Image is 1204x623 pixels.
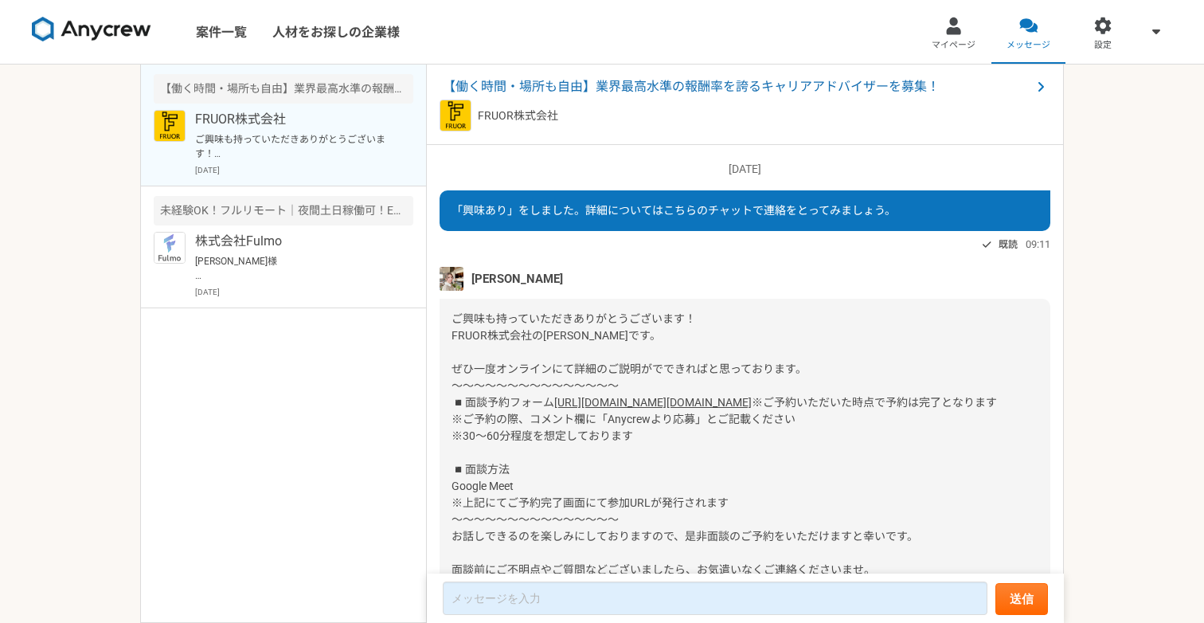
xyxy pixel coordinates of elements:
img: unnamed.jpg [440,267,463,291]
span: 既読 [999,235,1018,254]
p: [PERSON_NAME]様 大変失礼いたしました。 15時開始でお願いいたします。当日は下記からご参加ください。 ＝＝＝＝＝＝＝＝＝＝ [DATE] · 午後3:00～4:00 ビデオ通話のリ... [195,254,392,283]
p: ご興味も持っていただきありがとうございます！ FRUOR株式会社の[PERSON_NAME]です。 ぜひ一度オンラインにて詳細のご説明がでできればと思っております。 〜〜〜〜〜〜〜〜〜〜〜〜〜〜... [195,132,392,161]
p: FRUOR株式会社 [195,110,392,129]
span: [PERSON_NAME] [471,270,563,288]
span: メッセージ [1007,39,1050,52]
div: 未経験OK！フルリモート｜夜間土日稼働可！ECサイト運営の事務 [154,196,413,225]
button: 送信 [995,583,1048,615]
p: [DATE] [195,286,413,298]
a: [URL][DOMAIN_NAME][DOMAIN_NAME] [554,396,752,409]
p: [DATE] [195,164,413,176]
p: FRUOR株式会社 [478,108,558,124]
span: 【働く時間・場所も自由】業界最高水準の報酬率を誇るキャリアアドバイザーを募集！ [443,77,1031,96]
span: ご興味も持っていただきありがとうございます！ FRUOR株式会社の[PERSON_NAME]です。 ぜひ一度オンラインにて詳細のご説明がでできればと思っております。 〜〜〜〜〜〜〜〜〜〜〜〜〜〜... [451,312,807,409]
span: マイページ [932,39,975,52]
p: 株式会社Fulmo [195,232,392,251]
img: FRUOR%E3%83%AD%E3%82%B3%E3%82%99.png [154,110,186,142]
div: 【働く時間・場所も自由】業界最高水準の報酬率を誇るキャリアアドバイザーを募集！ [154,74,413,104]
span: 「興味あり」をしました。詳細についてはこちらのチャットで連絡をとってみましょう。 [451,204,896,217]
img: icon_01.jpg [154,232,186,264]
img: FRUOR%E3%83%AD%E3%82%B3%E3%82%99.png [440,100,471,131]
p: [DATE] [440,161,1050,178]
span: 設定 [1094,39,1112,52]
span: 09:11 [1026,237,1050,252]
img: 8DqYSo04kwAAAAASUVORK5CYII= [32,17,151,42]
